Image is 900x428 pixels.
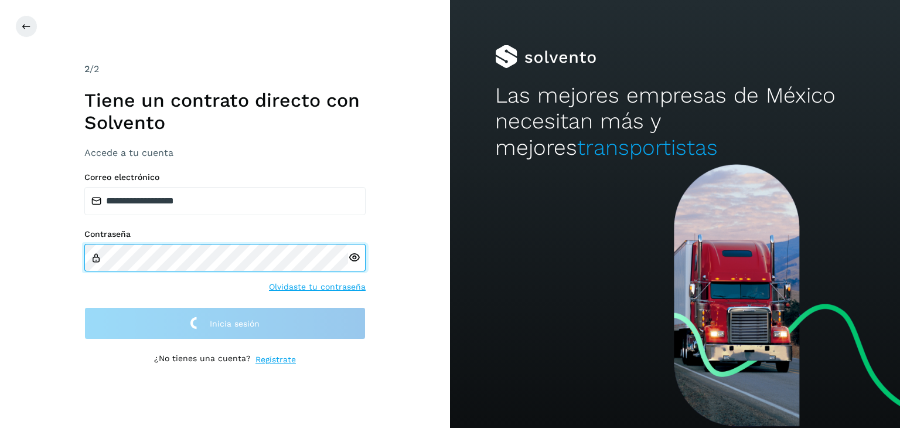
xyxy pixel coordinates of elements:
[269,281,366,293] a: Olvidaste tu contraseña
[495,83,855,161] h2: Las mejores empresas de México necesitan más y mejores
[210,320,260,328] span: Inicia sesión
[255,354,296,366] a: Regístrate
[154,354,251,366] p: ¿No tienes una cuenta?
[84,147,366,158] h3: Accede a tu cuenta
[84,63,90,74] span: 2
[84,172,366,182] label: Correo electrónico
[84,229,366,239] label: Contraseña
[577,135,718,160] span: transportistas
[84,62,366,76] div: /2
[84,89,366,134] h1: Tiene un contrato directo con Solvento
[84,307,366,339] button: Inicia sesión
